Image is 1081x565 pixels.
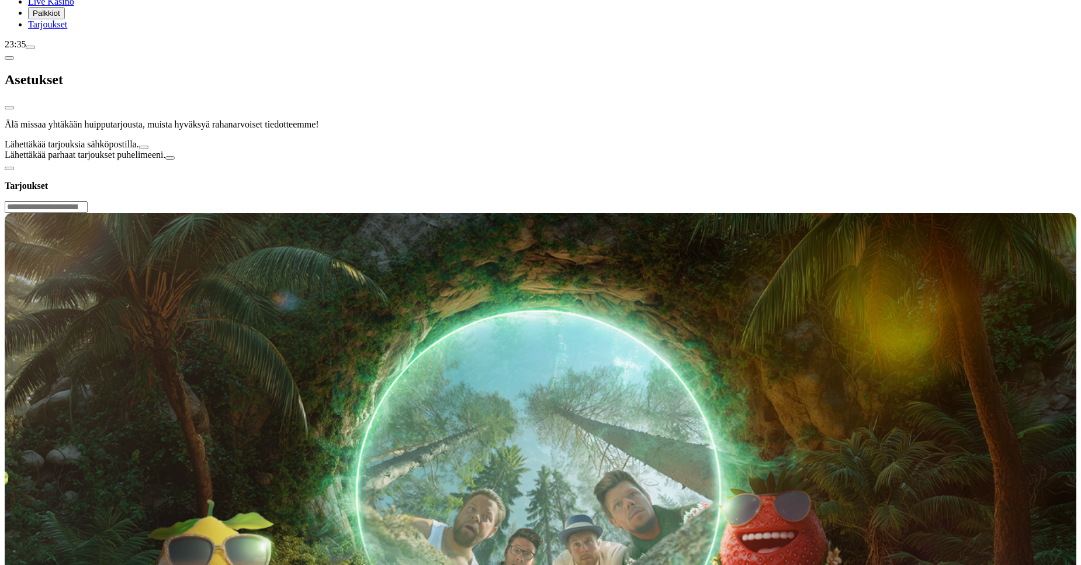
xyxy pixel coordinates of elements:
[5,106,14,109] button: close
[28,19,67,29] a: gift-inverted iconTarjoukset
[5,201,88,213] input: Search
[5,119,1076,130] p: Älä missaa yhtäkään huipputarjousta, muista hyväksyä rahanarvoiset tiedotteemme!
[5,167,14,170] button: chevron-left icon
[26,46,35,49] button: menu
[28,19,67,29] span: Tarjoukset
[5,150,165,160] label: Lähettäkää parhaat tarjoukset puhelimeeni.
[33,9,60,18] span: Palkkiot
[28,7,65,19] button: reward iconPalkkiot
[5,39,26,49] span: 23:35
[5,139,139,149] label: Lähettäkää tarjouksia sähköpostilla.
[5,180,1076,191] h3: Tarjoukset
[5,56,14,60] button: chevron-left icon
[5,72,1076,88] h2: Asetukset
